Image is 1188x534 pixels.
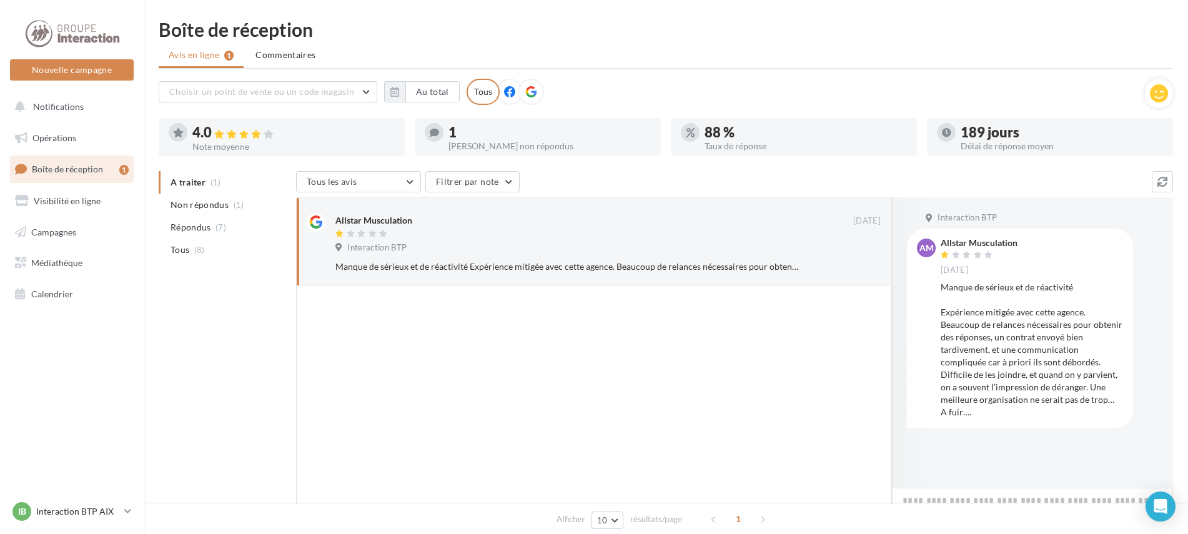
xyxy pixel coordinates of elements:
span: Interaction BTP [347,242,407,254]
a: Campagnes [7,219,136,245]
a: Opérations [7,125,136,151]
span: Non répondus [171,199,229,211]
a: Visibilité en ligne [7,188,136,214]
div: Allstar Musculation [335,214,412,227]
span: Tous les avis [307,176,357,187]
div: 189 jours [961,126,1163,139]
span: Répondus [171,221,211,234]
span: résultats/page [630,513,682,525]
span: IB [18,505,26,518]
div: 88 % [705,126,907,139]
a: IB Interaction BTP AIX [10,500,134,523]
div: Allstar Musculation [941,239,1017,247]
span: Visibilité en ligne [34,195,101,206]
div: Open Intercom Messenger [1146,492,1176,522]
div: 1 [448,126,651,139]
span: Afficher [557,513,585,525]
span: Calendrier [31,289,73,299]
a: Boîte de réception1 [7,156,136,182]
a: Médiathèque [7,250,136,276]
div: Délai de réponse moyen [961,142,1163,151]
a: Calendrier [7,281,136,307]
span: Tous [171,244,189,256]
span: [DATE] [941,265,968,276]
div: Manque de sérieux et de réactivité Expérience mitigée avec cette agence. Beaucoup de relances néc... [335,260,799,273]
span: (1) [234,200,244,210]
span: AM [919,242,934,254]
span: Campagnes [31,226,76,237]
button: Choisir un point de vente ou un code magasin [159,81,377,102]
span: Médiathèque [31,257,82,268]
span: Boîte de réception [32,164,103,174]
div: [PERSON_NAME] non répondus [448,142,651,151]
span: [DATE] [853,215,881,227]
button: Au total [405,81,460,102]
p: Interaction BTP AIX [36,505,119,518]
div: Boîte de réception [159,20,1173,39]
span: Commentaires [255,49,315,61]
button: Au total [384,81,460,102]
div: Taux de réponse [705,142,907,151]
div: Note moyenne [192,142,395,151]
button: Filtrer par note [425,171,520,192]
button: Tous les avis [296,171,421,192]
span: Choisir un point de vente ou un code magasin [169,86,354,97]
button: 10 [592,512,623,529]
div: 4.0 [192,126,395,140]
span: 10 [597,515,608,525]
div: Manque de sérieux et de réactivité Expérience mitigée avec cette agence. Beaucoup de relances néc... [941,281,1123,418]
button: Notifications [7,94,131,120]
span: 1 [728,509,748,529]
span: Interaction BTP [938,212,997,224]
span: Opérations [32,132,76,143]
div: 1 [119,165,129,175]
div: Tous [467,79,500,105]
span: Notifications [33,101,84,112]
span: (8) [194,245,205,255]
span: (7) [215,222,226,232]
button: Nouvelle campagne [10,59,134,81]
